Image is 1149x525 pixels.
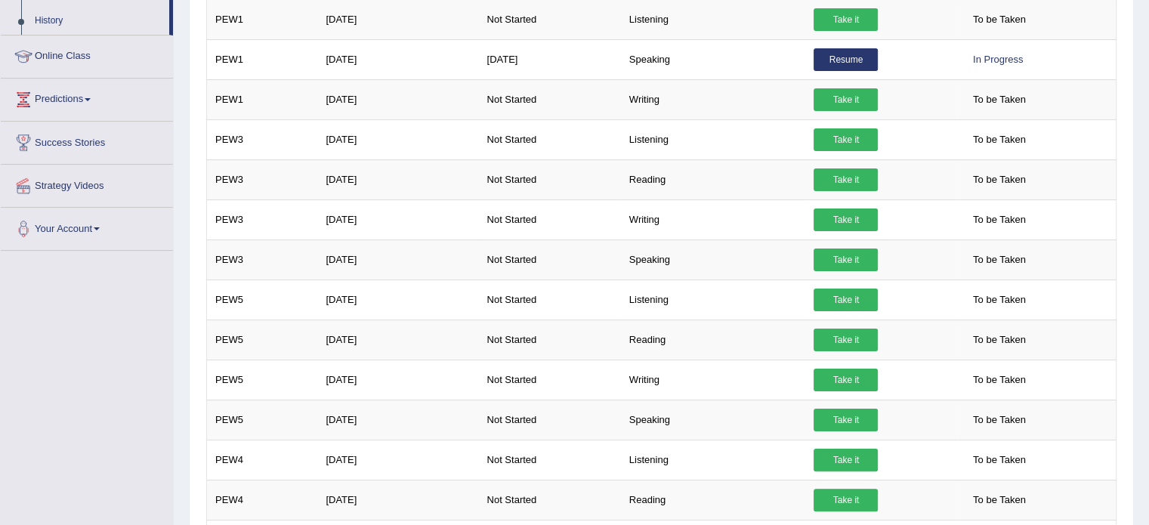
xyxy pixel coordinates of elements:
span: To be Taken [965,369,1033,391]
td: PEW5 [207,279,318,320]
a: Success Stories [1,122,173,159]
a: Take it [814,168,878,191]
a: Take it [814,128,878,151]
td: Not Started [478,159,620,199]
a: Take it [814,88,878,111]
div: In Progress [965,48,1030,71]
td: [DATE] [317,39,478,79]
a: Take it [814,249,878,271]
span: To be Taken [965,449,1033,471]
a: Take it [814,8,878,31]
span: To be Taken [965,168,1033,191]
td: PEW1 [207,39,318,79]
span: To be Taken [965,329,1033,351]
td: [DATE] [317,79,478,119]
span: To be Taken [965,8,1033,31]
td: [DATE] [317,360,478,400]
a: History [28,8,169,35]
td: [DATE] [317,279,478,320]
td: Not Started [478,239,620,279]
a: Resume [814,48,878,71]
td: PEW1 [207,79,318,119]
td: [DATE] [317,480,478,520]
span: To be Taken [965,88,1033,111]
td: Reading [621,480,806,520]
a: Take it [814,289,878,311]
td: PEW3 [207,199,318,239]
td: PEW4 [207,440,318,480]
td: PEW5 [207,400,318,440]
span: To be Taken [965,409,1033,431]
td: Not Started [478,79,620,119]
td: [DATE] [478,39,620,79]
td: [DATE] [317,159,478,199]
a: Take it [814,409,878,431]
td: Writing [621,79,806,119]
a: Take it [814,369,878,391]
td: PEW3 [207,159,318,199]
td: Speaking [621,400,806,440]
td: Not Started [478,320,620,360]
td: Listening [621,119,806,159]
td: PEW5 [207,320,318,360]
td: PEW5 [207,360,318,400]
td: Speaking [621,239,806,279]
td: [DATE] [317,320,478,360]
span: To be Taken [965,489,1033,511]
a: Online Class [1,36,173,73]
td: Speaking [621,39,806,79]
a: Take it [814,489,878,511]
td: Listening [621,279,806,320]
span: To be Taken [965,208,1033,231]
td: Not Started [478,360,620,400]
td: [DATE] [317,199,478,239]
td: Listening [621,440,806,480]
td: Reading [621,320,806,360]
td: Not Started [478,279,620,320]
td: Writing [621,360,806,400]
td: PEW3 [207,119,318,159]
td: Not Started [478,440,620,480]
td: Not Started [478,199,620,239]
a: Strategy Videos [1,165,173,202]
a: Your Account [1,208,173,246]
td: Reading [621,159,806,199]
td: Not Started [478,119,620,159]
a: Take it [814,329,878,351]
td: [DATE] [317,400,478,440]
a: Take it [814,449,878,471]
td: [DATE] [317,239,478,279]
td: [DATE] [317,440,478,480]
td: PEW3 [207,239,318,279]
td: PEW4 [207,480,318,520]
a: Take it [814,208,878,231]
a: Predictions [1,79,173,116]
td: Not Started [478,480,620,520]
td: Not Started [478,400,620,440]
span: To be Taken [965,249,1033,271]
td: [DATE] [317,119,478,159]
td: Writing [621,199,806,239]
span: To be Taken [965,128,1033,151]
span: To be Taken [965,289,1033,311]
